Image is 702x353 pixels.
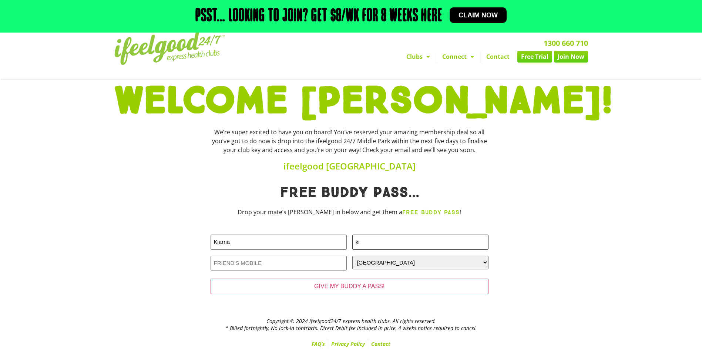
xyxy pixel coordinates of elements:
[368,339,393,349] a: Contact
[114,83,588,120] h1: WELCOME [PERSON_NAME]!
[211,162,488,171] h4: ifeelgood [GEOGRAPHIC_DATA]
[114,318,588,331] h2: Copyright © 2024 ifeelgood24/7 express health clubs. All rights reserved. * Billed fortnightly, N...
[211,128,488,154] div: We’re super excited to have you on board! You’ve reserved your amazing membership deal so all you...
[459,12,498,19] span: Claim now
[544,38,588,48] a: 1300 660 710
[352,235,488,250] input: FRIEND'S EMAIL
[480,51,515,63] a: Contact
[211,279,488,294] input: GIVE MY BUDDY A PASS!
[402,209,460,216] strong: FREE BUDDY PASS
[450,7,507,23] a: Claim now
[436,51,480,63] a: Connect
[554,51,588,63] a: Join Now
[195,7,442,25] h2: Psst… Looking to join? Get $8/wk for 8 weeks here
[114,339,588,349] nav: Menu
[211,185,488,200] h1: Free Buddy pass...
[211,208,488,217] p: Drop your mate’s [PERSON_NAME] in below and get them a !
[211,256,347,271] input: FRIEND'S MOBILE
[211,235,347,250] input: FRIEND'S NAME
[400,51,436,63] a: Clubs
[283,51,588,63] nav: Menu
[309,339,328,349] a: FAQ’s
[517,51,552,63] a: Free Trial
[328,339,368,349] a: Privacy Policy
